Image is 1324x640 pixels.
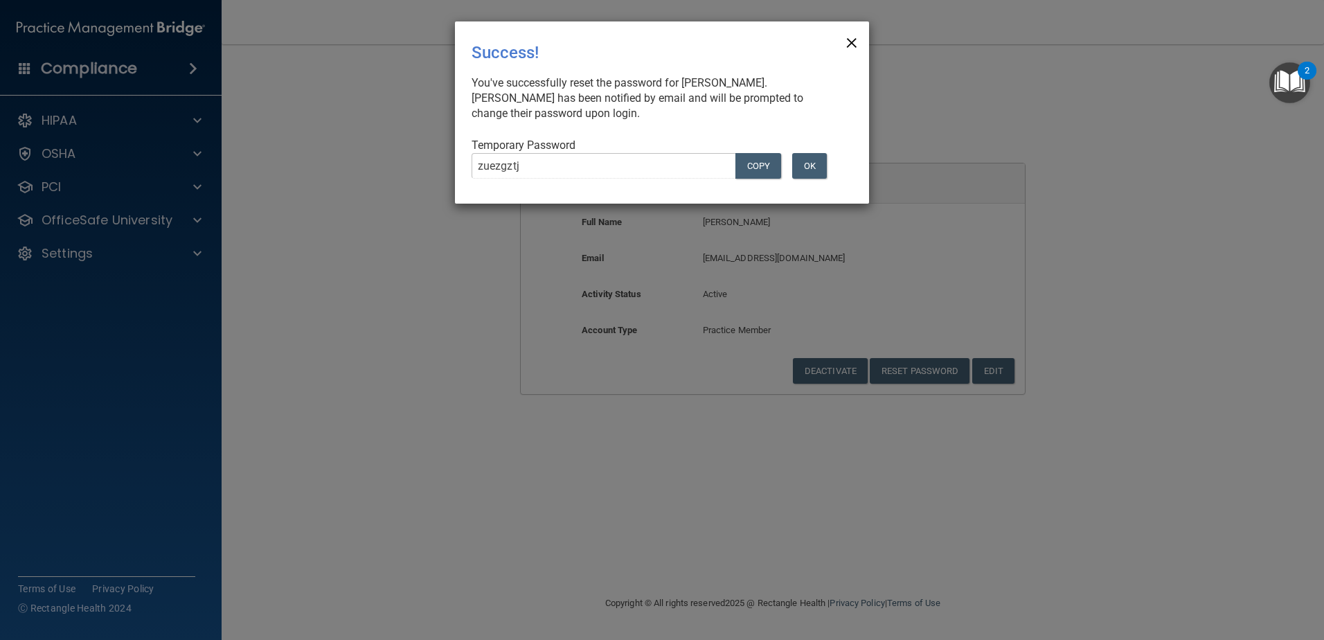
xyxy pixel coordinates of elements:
[472,33,796,73] div: Success!
[735,153,781,179] button: COPY
[1269,62,1310,103] button: Open Resource Center, 2 new notifications
[846,27,858,55] span: ×
[1305,71,1309,89] div: 2
[792,153,827,179] button: OK
[472,75,841,121] div: You've successfully reset the password for [PERSON_NAME]. [PERSON_NAME] has been notified by emai...
[472,139,575,152] span: Temporary Password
